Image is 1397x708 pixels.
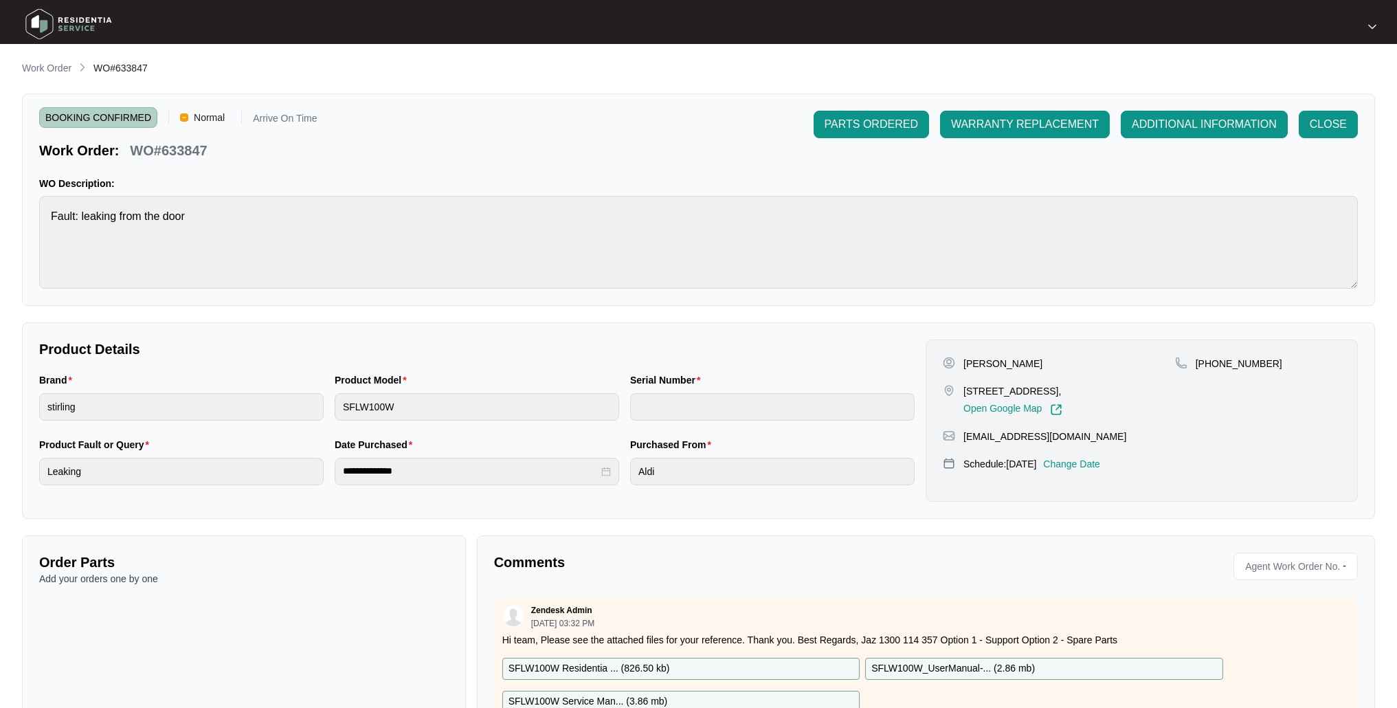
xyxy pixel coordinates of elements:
p: SFLW100W Residentia ... ( 826.50 kb ) [508,661,670,676]
p: [PERSON_NAME] [963,357,1042,370]
img: Link-External [1050,403,1062,416]
img: map-pin [943,384,955,397]
p: Zendesk Admin [531,605,592,616]
p: SFLW100W_UserManual-... ( 2.86 mb ) [871,661,1035,676]
p: Add your orders one by one [39,572,449,586]
textarea: Fault: leaking from the door [39,196,1358,289]
p: [PHONE_NUMBER] [1196,357,1282,370]
p: [STREET_ADDRESS], [963,384,1062,398]
label: Date Purchased [335,438,418,452]
label: Product Fault or Query [39,438,155,452]
span: ADDITIONAL INFORMATION [1132,116,1277,133]
a: Work Order [19,61,74,76]
label: Brand [39,373,78,387]
img: user-pin [943,357,955,369]
p: Arrive On Time [253,113,317,128]
p: Comments [494,553,917,572]
p: Product Details [39,340,915,359]
p: Hi team, Please see the attached files for your reference. Thank you. Best Regards, Jaz 1300 114 ... [502,633,1350,647]
a: Open Google Map [963,403,1062,416]
p: Order Parts [39,553,449,572]
button: CLOSE [1299,111,1358,138]
p: - [1343,556,1352,577]
input: Date Purchased [343,464,599,478]
span: BOOKING CONFIRMED [39,107,157,128]
span: WO#633847 [93,63,148,74]
p: Change Date [1043,457,1100,471]
button: ADDITIONAL INFORMATION [1121,111,1288,138]
img: Vercel Logo [180,113,188,122]
label: Product Model [335,373,412,387]
p: Work Order: [39,141,119,160]
input: Serial Number [630,393,915,421]
img: map-pin [943,457,955,469]
p: WO Description: [39,177,1358,190]
span: Normal [188,107,230,128]
span: CLOSE [1310,116,1347,133]
img: map-pin [943,430,955,442]
p: WO#633847 [130,141,207,160]
span: Agent Work Order No. [1240,556,1340,577]
input: Product Fault or Query [39,458,324,485]
p: Schedule: [DATE] [963,457,1036,471]
input: Purchased From [630,458,915,485]
p: Work Order [22,61,71,75]
img: user.svg [503,606,524,626]
img: chevron-right [77,62,88,73]
button: PARTS ORDERED [814,111,929,138]
button: WARRANTY REPLACEMENT [940,111,1110,138]
label: Purchased From [630,438,717,452]
span: WARRANTY REPLACEMENT [951,116,1099,133]
p: [DATE] 03:32 PM [531,619,594,628]
img: residentia service logo [21,3,117,45]
img: dropdown arrow [1368,23,1376,30]
img: map-pin [1175,357,1187,369]
input: Brand [39,393,324,421]
p: [EMAIL_ADDRESS][DOMAIN_NAME] [963,430,1126,443]
span: PARTS ORDERED [825,116,918,133]
input: Product Model [335,393,619,421]
label: Serial Number [630,373,706,387]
